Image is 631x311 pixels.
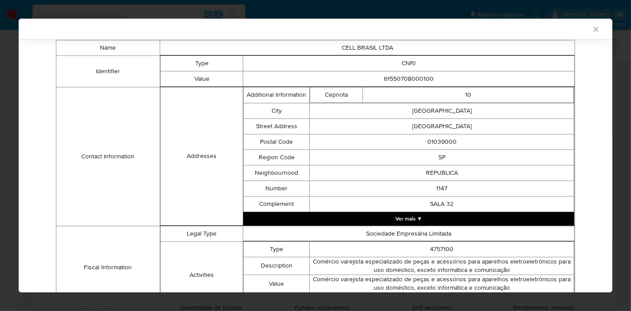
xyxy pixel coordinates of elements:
td: SALA 32 [310,196,574,212]
button: Expand array [243,212,574,225]
td: CNPJ [243,55,575,71]
td: Value [244,275,310,292]
td: [GEOGRAPHIC_DATA] [310,118,574,134]
td: Comércio varejista especializado de peças e acessórios para aparelhos eletroeletrônicos para uso ... [310,257,574,275]
td: Cepnota [310,87,363,102]
td: Identifier [56,55,160,87]
td: 10 [363,87,574,102]
td: Neighbourhood [244,165,310,181]
td: Legal Type [160,226,243,241]
td: Description [244,257,310,275]
td: Addresses [160,87,243,225]
td: Street Address [244,118,310,134]
button: Fechar a janela [592,25,599,33]
td: REPUBLICA [310,165,574,181]
td: Sociedade Empresária Limitada [243,226,575,241]
td: Name [56,40,160,55]
td: CELL BRASIL LTDA [160,40,575,55]
td: SP [310,150,574,165]
td: Contact Information [56,87,160,226]
div: closure-recommendation-modal [19,19,612,292]
td: [GEOGRAPHIC_DATA] [310,103,574,118]
td: Value [160,71,243,87]
td: 61550708000100 [243,71,575,87]
td: Postal Code [244,134,310,150]
td: Region Code [244,150,310,165]
td: Type [244,241,310,257]
td: Fiscal Information [56,226,160,309]
td: Type [160,55,243,71]
td: 4757100 [310,241,574,257]
td: Comércio varejista especializado de peças e acessórios para aparelhos eletroeletrônicos para uso ... [310,275,574,292]
td: 01039000 [310,134,574,150]
td: Complement [244,196,310,212]
td: Activities [160,241,243,308]
td: 1147 [310,181,574,196]
td: Number [244,181,310,196]
td: Additional Information [244,87,310,103]
td: City [244,103,310,118]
